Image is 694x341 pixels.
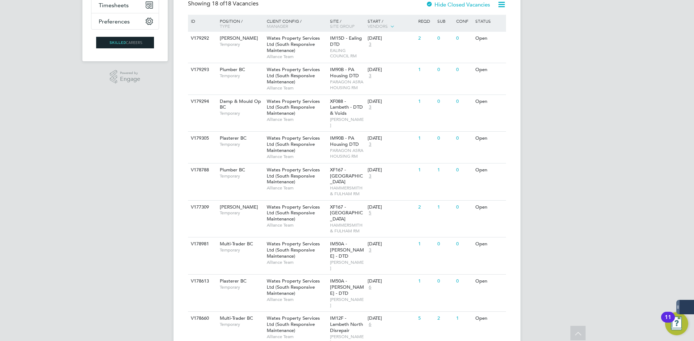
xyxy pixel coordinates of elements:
div: 0 [454,201,473,214]
span: Wates Property Services Ltd (South Responsive Maintenance) [267,315,320,333]
span: Alliance Team [267,117,326,122]
button: Preferences [91,13,159,29]
span: Plasterer BC [220,278,247,284]
span: 5 [368,210,372,216]
span: IM15D - Ealing DTD [330,35,362,47]
span: Temporary [220,284,263,290]
div: 1 [454,312,473,325]
div: V178613 [189,275,214,288]
span: 3 [368,41,372,48]
span: Wates Property Services Ltd (South Responsive Maintenance) [267,278,320,296]
span: IM12F - Lambeth North Disrepair [330,315,363,333]
span: Temporary [220,73,263,79]
span: 3 [368,141,372,148]
div: Site / [328,15,366,32]
div: Open [474,63,505,76]
div: Reqd [416,15,435,27]
div: [DATE] [368,315,415,322]
span: Temporary [220,141,263,147]
div: [DATE] [368,67,415,73]
div: Open [474,201,505,214]
div: 2 [416,32,435,45]
span: Wates Property Services Ltd (South Responsive Maintenance) [267,135,320,153]
span: Multi-Trader BC [220,241,253,247]
div: [DATE] [368,35,415,41]
span: Alliance Team [267,185,326,191]
span: Timesheets [99,2,129,9]
div: Open [474,32,505,45]
span: Temporary [220,322,263,327]
div: 0 [454,32,473,45]
div: 0 [454,163,473,177]
span: Wates Property Services Ltd (South Responsive Maintenance) [267,167,320,185]
span: [PERSON_NAME] [330,259,364,271]
span: XF088 - Lambeth - DTD & Voids [330,98,363,117]
div: 2 [416,201,435,214]
span: 3 [368,173,372,179]
div: Start / [366,15,416,33]
div: V178660 [189,312,214,325]
div: 11 [665,317,671,327]
span: HAMMERSMITH & FULHAM RM [330,222,364,233]
div: 1 [436,163,454,177]
div: 0 [436,95,454,108]
div: 0 [436,32,454,45]
span: 6 [368,284,372,290]
div: Open [474,275,505,288]
span: Temporary [220,41,263,47]
span: XF167 - [GEOGRAPHIC_DATA] [330,204,363,222]
div: 0 [436,275,454,288]
span: 6 [368,322,372,328]
span: Temporary [220,247,263,253]
span: Vendors [368,23,388,29]
div: 5 [416,312,435,325]
span: Plumber BC [220,66,245,73]
span: PARAGON ASRA HOUSING RM [330,79,364,90]
div: [DATE] [368,204,415,210]
div: [DATE] [368,99,415,105]
div: 0 [454,237,473,251]
span: Type [220,23,230,29]
div: V179294 [189,95,214,108]
span: HAMMERSMITH & FULHAM RM [330,185,364,196]
div: 2 [436,312,454,325]
div: V179293 [189,63,214,76]
div: Position / [214,15,265,32]
div: V177309 [189,201,214,214]
div: 0 [436,63,454,76]
span: Plasterer BC [220,135,247,141]
div: 1 [416,237,435,251]
div: V178981 [189,237,214,251]
div: [DATE] [368,167,415,173]
span: Plumber BC [220,167,245,173]
span: Alliance Team [267,54,326,60]
div: ID [189,15,214,27]
div: 0 [454,95,473,108]
button: Open Resource Center, 11 new notifications [665,312,688,335]
span: Alliance Team [267,259,326,265]
div: [DATE] [368,135,415,141]
span: Temporary [220,173,263,179]
span: Engage [120,76,140,82]
a: Go to home page [91,37,159,48]
span: Wates Property Services Ltd (South Responsive Maintenance) [267,241,320,259]
div: 0 [436,132,454,145]
div: V178788 [189,163,214,177]
div: 0 [454,63,473,76]
span: 3 [368,104,372,110]
span: Wates Property Services Ltd (South Responsive Maintenance) [267,204,320,222]
div: Open [474,95,505,108]
div: 1 [416,95,435,108]
div: 1 [416,163,435,177]
a: Powered byEngage [110,70,141,84]
span: Wates Property Services Ltd (South Responsive Maintenance) [267,98,320,117]
span: [PERSON_NAME] [220,35,258,41]
div: Sub [436,15,454,27]
div: Open [474,237,505,251]
span: Manager [267,23,288,29]
div: 1 [436,201,454,214]
span: IM50A - [PERSON_NAME] - DTD [330,278,364,296]
span: XF167 - [GEOGRAPHIC_DATA] [330,167,363,185]
span: [PERSON_NAME] [220,204,258,210]
span: Alliance Team [267,85,326,91]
